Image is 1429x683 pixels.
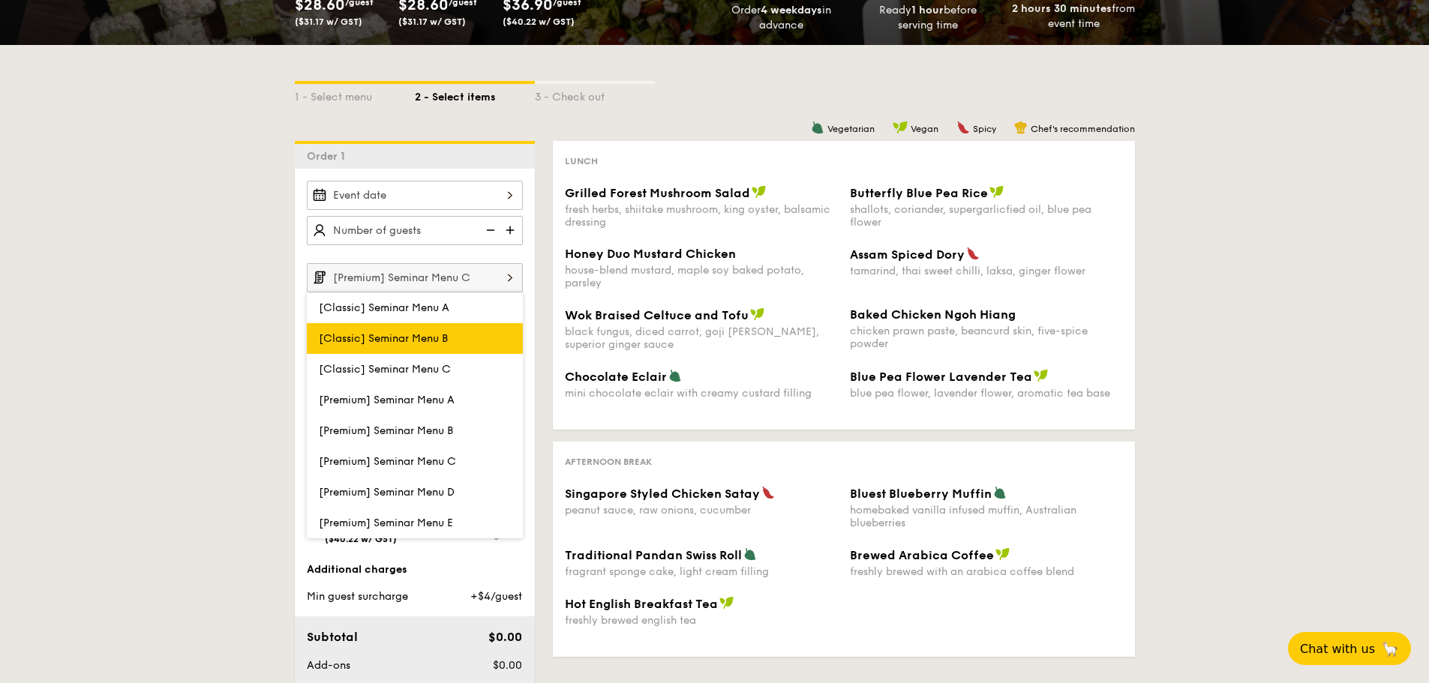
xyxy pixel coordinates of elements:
input: Number of guests [307,216,523,245]
img: icon-vegan.f8ff3823.svg [719,596,734,610]
span: Assam Spiced Dory [850,247,965,262]
span: +$4/guest [470,590,522,603]
img: icon-vegan.f8ff3823.svg [989,185,1004,199]
div: fresh herbs, shiitake mushroom, king oyster, balsamic dressing [565,203,838,229]
div: blue pea flower, lavender flower, aromatic tea base [850,387,1123,400]
img: icon-vegetarian.fe4039eb.svg [668,369,682,382]
img: icon-vegetarian.fe4039eb.svg [743,547,757,561]
button: Chat with us🦙 [1288,632,1411,665]
span: [Premium] Seminar Menu B [319,424,453,437]
span: [Premium] Seminar Menu E [319,517,453,529]
img: icon-spicy.37a8142b.svg [966,247,980,260]
div: shallots, coriander, supergarlicfied oil, blue pea flower [850,203,1123,229]
span: Chef's recommendation [1031,124,1135,134]
span: 🦙 [1381,640,1399,658]
span: Min guest surcharge [307,590,408,603]
span: Lunch [565,156,598,166]
div: black fungus, diced carrot, goji [PERSON_NAME], superior ginger sauce [565,325,838,351]
input: Event date [307,181,523,210]
img: icon-chevron-right.3c0dfbd6.svg [497,263,523,292]
div: tamarind, thai sweet chilli, laksa, ginger flower [850,265,1123,277]
div: 3 - Check out [535,84,655,105]
img: icon-vegan.f8ff3823.svg [893,121,908,134]
img: icon-spicy.37a8142b.svg [761,486,775,499]
div: Order in advance [715,3,849,33]
span: ($40.22 w/ GST) [503,16,575,27]
div: freshly brewed with an arabica coffee blend [850,565,1123,578]
span: Add-ons [307,659,350,672]
span: $0.00 [488,630,522,644]
div: mini chocolate eclair with creamy custard filling [565,387,838,400]
div: chicken prawn paste, beancurd skin, five-spice powder [850,325,1123,350]
span: Brewed Arabica Coffee [850,548,994,562]
span: Hot English Breakfast Tea [565,597,718,611]
img: icon-add.58712e84.svg [500,216,523,244]
span: Spicy [973,124,996,134]
span: $0.00 [493,659,522,672]
span: Vegan [911,124,938,134]
div: house-blend mustard, maple soy baked potato, parsley [565,264,838,289]
img: icon-vegan.f8ff3823.svg [995,547,1010,561]
span: Afternoon break [565,457,652,467]
span: ($40.22 w/ GST) [325,534,397,544]
span: Chocolate Eclair [565,370,667,384]
span: Order 1 [307,150,351,163]
img: icon-vegetarian.fe4039eb.svg [993,486,1007,499]
div: Additional charges [307,562,523,577]
span: Butterfly Blue Pea Rice [850,186,988,200]
span: Singapore Styled Chicken Satay [565,487,760,501]
span: ($31.17 w/ GST) [295,16,362,27]
div: homebaked vanilla infused muffin, Australian blueberries [850,504,1123,529]
img: icon-vegan.f8ff3823.svg [750,307,765,321]
span: [Premium] Seminar Menu A [319,394,455,406]
span: Vegetarian [827,124,875,134]
img: icon-chef-hat.a58ddaea.svg [1014,121,1028,134]
div: 1 - Select menu [295,84,415,105]
img: icon-reduce.1d2dbef1.svg [478,216,500,244]
img: icon-spicy.37a8142b.svg [956,121,970,134]
strong: 2 hours 30 minutes [1012,2,1112,15]
span: ($31.17 w/ GST) [398,16,466,27]
div: peanut sauce, raw onions, cucumber [565,504,838,517]
div: fragrant sponge cake, light cream filling [565,565,838,578]
span: Bluest Blueberry Muffin [850,487,992,501]
strong: 1 hour [911,4,944,16]
div: from event time [1007,1,1141,31]
span: Traditional Pandan Swiss Roll [565,548,742,562]
span: Grilled Forest Mushroom Salad [565,186,750,200]
img: icon-vegan.f8ff3823.svg [1034,369,1049,382]
span: [Premium] Seminar Menu C [319,455,456,468]
div: Ready before serving time [860,3,995,33]
img: icon-vegetarian.fe4039eb.svg [811,121,824,134]
span: Honey Duo Mustard Chicken [565,247,736,261]
div: freshly brewed english tea [565,614,838,627]
span: Chat with us [1300,642,1375,656]
span: Subtotal [307,630,358,644]
span: [Classic] Seminar Menu C [319,363,451,376]
span: Blue Pea Flower Lavender Tea [850,370,1032,384]
span: Wok Braised Celtuce and Tofu [565,308,749,322]
img: icon-vegan.f8ff3823.svg [752,185,767,199]
strong: 4 weekdays [761,4,822,16]
span: Baked Chicken Ngoh Hiang [850,307,1016,322]
div: 2 - Select items [415,84,535,105]
span: [Premium] Seminar Menu D [319,486,455,499]
span: [Classic] Seminar Menu A [319,301,449,314]
span: [Classic] Seminar Menu B [319,332,448,345]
